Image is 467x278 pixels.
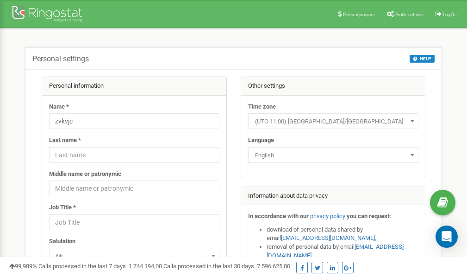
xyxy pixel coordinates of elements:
strong: In accordance with our [248,213,309,220]
label: Language [248,136,274,145]
div: Personal information [42,77,226,96]
span: Referral program [343,12,375,17]
h5: Personal settings [32,55,89,63]
label: Last name * [49,136,81,145]
button: HELP [410,55,435,63]
span: 99,989% [9,263,37,270]
span: (UTC-11:00) Pacific/Midway [248,113,418,129]
span: Mr. [49,248,219,264]
input: Last name [49,147,219,163]
div: Information about data privacy [241,187,425,206]
input: Name [49,113,219,129]
li: download of personal data shared by email , [267,226,418,243]
label: Job Title * [49,203,76,212]
a: [EMAIL_ADDRESS][DOMAIN_NAME] [281,234,375,241]
div: Other settings [241,77,425,96]
u: 7 596 625,00 [257,263,290,270]
span: Calls processed in the last 7 days : [38,263,162,270]
span: Profile settings [395,12,423,17]
span: English [251,149,415,162]
span: Log Out [443,12,458,17]
label: Middle name or patronymic [49,170,121,179]
span: Calls processed in the last 30 days : [163,263,290,270]
label: Name * [49,103,69,111]
span: Mr. [52,250,216,263]
label: Salutation [49,237,75,246]
span: (UTC-11:00) Pacific/Midway [251,115,415,128]
strong: you can request: [347,213,391,220]
label: Time zone [248,103,276,111]
input: Job Title [49,214,219,230]
span: English [248,147,418,163]
u: 1 744 194,00 [129,263,162,270]
input: Middle name or patronymic [49,181,219,196]
li: removal of personal data by email , [267,243,418,260]
div: Open Intercom Messenger [436,226,458,248]
a: privacy policy [310,213,345,220]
